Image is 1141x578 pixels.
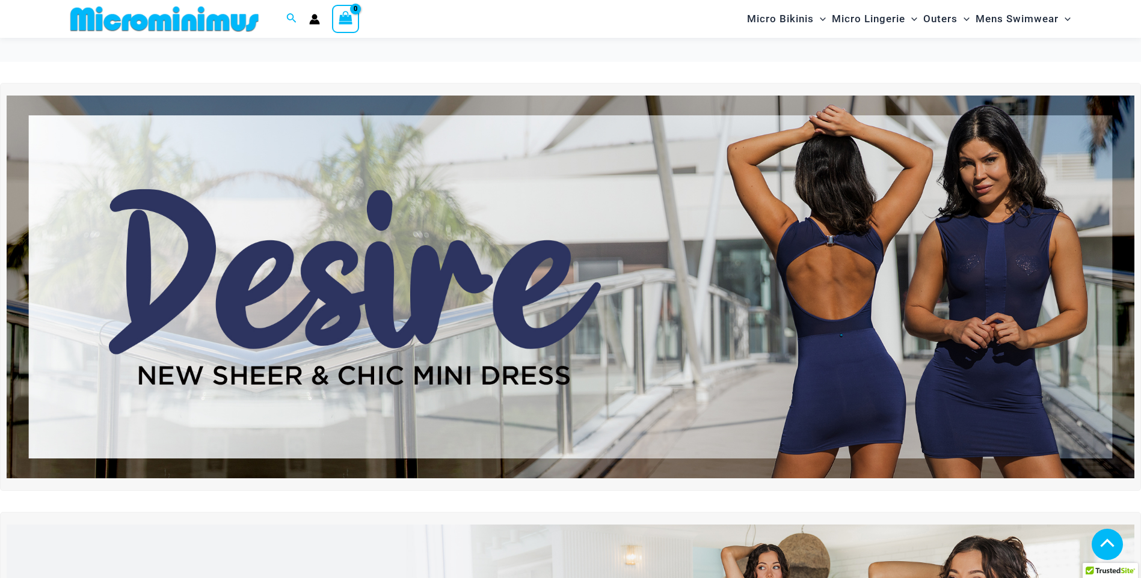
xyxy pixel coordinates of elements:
span: Outers [923,4,958,34]
a: OutersMenu ToggleMenu Toggle [920,4,973,34]
nav: Site Navigation [742,2,1076,36]
img: MM SHOP LOGO FLAT [66,5,263,32]
span: Menu Toggle [814,4,826,34]
a: Micro LingerieMenu ToggleMenu Toggle [829,4,920,34]
a: Mens SwimwearMenu ToggleMenu Toggle [973,4,1074,34]
a: View Shopping Cart, empty [332,5,360,32]
span: Micro Bikinis [747,4,814,34]
img: Desire me Navy Dress [7,96,1134,478]
span: Menu Toggle [958,4,970,34]
span: Menu Toggle [1059,4,1071,34]
span: Micro Lingerie [832,4,905,34]
a: Account icon link [309,14,320,25]
a: Search icon link [286,11,297,26]
a: Micro BikinisMenu ToggleMenu Toggle [744,4,829,34]
span: Mens Swimwear [976,4,1059,34]
span: Menu Toggle [905,4,917,34]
